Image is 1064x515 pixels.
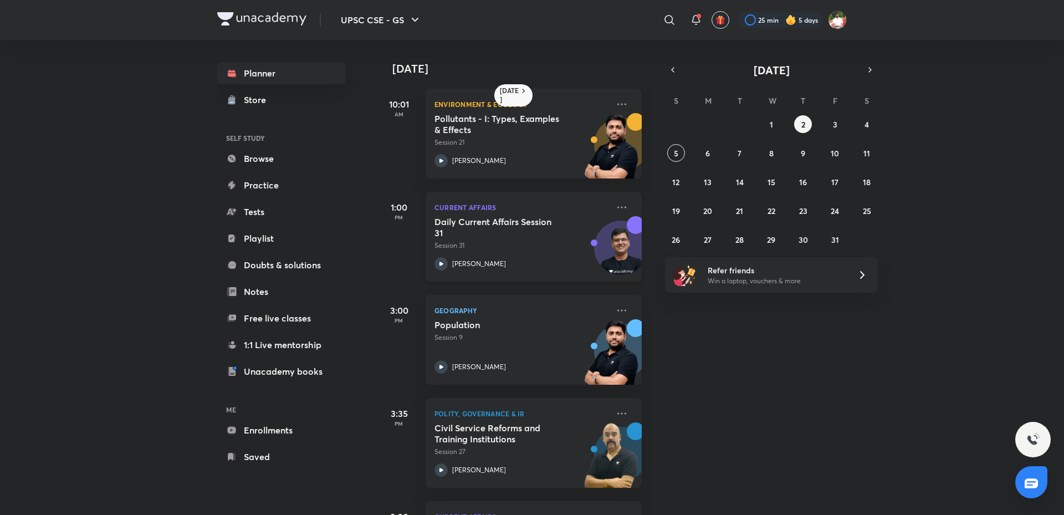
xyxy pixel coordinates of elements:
button: October 14, 2025 [731,173,749,191]
button: October 6, 2025 [699,144,717,162]
p: Session 21 [434,137,608,147]
button: October 7, 2025 [731,144,749,162]
img: unacademy [581,113,642,190]
img: avatar [715,15,725,25]
button: October 3, 2025 [826,115,844,133]
abbr: October 17, 2025 [831,177,838,187]
a: Enrollments [217,419,346,441]
abbr: October 2, 2025 [801,119,805,130]
button: October 25, 2025 [858,202,876,220]
div: Store [244,93,273,106]
h5: Pollutants - I: Types, Examples & Effects [434,113,572,135]
abbr: October 8, 2025 [769,148,774,159]
h5: 3:00 [377,304,421,317]
button: October 8, 2025 [763,144,780,162]
a: Store [217,89,346,111]
button: October 2, 2025 [794,115,812,133]
abbr: Wednesday [769,95,776,106]
abbr: October 6, 2025 [705,148,710,159]
h6: Refer friends [708,264,844,276]
img: ttu [1026,433,1040,446]
p: Session 9 [434,333,608,343]
abbr: Monday [705,95,712,106]
button: October 12, 2025 [667,173,685,191]
button: October 1, 2025 [763,115,780,133]
abbr: October 28, 2025 [735,234,744,245]
p: PM [377,420,421,427]
a: Free live classes [217,307,346,329]
button: October 11, 2025 [858,144,876,162]
h5: Daily Current Affairs Session 31 [434,216,572,238]
p: [PERSON_NAME] [452,156,506,166]
button: October 17, 2025 [826,173,844,191]
a: Playlist [217,227,346,249]
p: Environment & Ecology [434,98,608,111]
button: October 13, 2025 [699,173,717,191]
abbr: October 21, 2025 [736,206,743,216]
abbr: October 3, 2025 [833,119,837,130]
button: October 31, 2025 [826,231,844,248]
img: Company Logo [217,12,306,26]
p: Session 27 [434,447,608,457]
h6: SELF STUDY [217,129,346,147]
h5: 1:00 [377,201,421,214]
p: PM [377,214,421,221]
h5: 3:35 [377,407,421,420]
img: streak [785,14,796,26]
p: Current Affairs [434,201,608,214]
p: Session 31 [434,241,608,251]
abbr: October 24, 2025 [831,206,839,216]
img: unacademy [581,319,642,396]
h5: Civil Service Reforms and Training Institutions [434,422,572,445]
h6: ME [217,400,346,419]
p: [PERSON_NAME] [452,362,506,372]
abbr: October 15, 2025 [768,177,775,187]
abbr: Sunday [674,95,678,106]
button: October 30, 2025 [794,231,812,248]
button: October 23, 2025 [794,202,812,220]
abbr: October 22, 2025 [768,206,775,216]
p: AM [377,111,421,118]
abbr: October 4, 2025 [864,119,869,130]
abbr: October 10, 2025 [831,148,839,159]
img: referral [674,264,696,286]
abbr: October 25, 2025 [863,206,871,216]
abbr: October 31, 2025 [831,234,839,245]
abbr: Friday [833,95,837,106]
img: Shashank Soni [828,11,847,29]
h5: 10:01 [377,98,421,111]
button: October 19, 2025 [667,202,685,220]
abbr: October 7, 2025 [738,148,741,159]
a: Company Logo [217,12,306,28]
abbr: October 16, 2025 [799,177,807,187]
p: [PERSON_NAME] [452,259,506,269]
a: Notes [217,281,346,303]
abbr: October 5, 2025 [674,148,678,159]
p: PM [377,317,421,324]
button: October 24, 2025 [826,202,844,220]
button: October 27, 2025 [699,231,717,248]
abbr: October 26, 2025 [672,234,680,245]
a: Tests [217,201,346,223]
abbr: Tuesday [738,95,742,106]
abbr: October 18, 2025 [863,177,871,187]
abbr: October 1, 2025 [770,119,773,130]
p: Win a laptop, vouchers & more [708,276,844,286]
abbr: October 14, 2025 [736,177,744,187]
button: October 16, 2025 [794,173,812,191]
abbr: October 30, 2025 [799,234,808,245]
button: avatar [712,11,729,29]
abbr: Saturday [864,95,869,106]
h4: [DATE] [392,62,653,75]
a: Doubts & solutions [217,254,346,276]
button: October 28, 2025 [731,231,749,248]
button: October 22, 2025 [763,202,780,220]
a: Saved [217,446,346,468]
a: Browse [217,147,346,170]
button: October 9, 2025 [794,144,812,162]
button: October 5, 2025 [667,144,685,162]
a: Practice [217,174,346,196]
button: October 10, 2025 [826,144,844,162]
button: October 15, 2025 [763,173,780,191]
p: Geography [434,304,608,317]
